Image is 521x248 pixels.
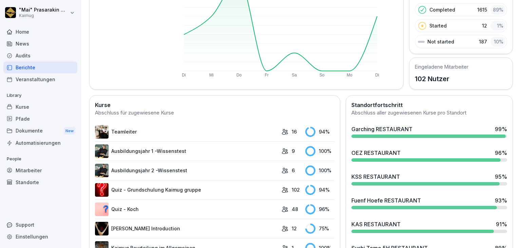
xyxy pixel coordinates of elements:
[3,101,77,113] a: Kurse
[495,173,507,181] div: 95 %
[305,204,334,214] div: 96 %
[3,137,77,149] a: Automatisierungen
[320,73,325,77] text: So
[182,73,186,77] text: Di
[427,38,454,45] p: Not started
[429,22,447,29] p: Started
[3,231,77,243] a: Einstellungen
[305,224,334,234] div: 75 %
[292,206,298,213] p: 48
[375,73,379,77] text: Di
[95,222,278,235] a: [PERSON_NAME] Introduction
[429,6,455,13] p: Completed
[292,225,297,232] p: 12
[3,90,77,101] p: Library
[3,38,77,50] a: News
[95,222,109,235] img: ejcw8pgrsnj3kwnpxq2wy9us.png
[305,165,334,176] div: 100 %
[305,127,334,137] div: 94 %
[95,144,278,158] a: Ausbildungsjahr 1 -Wissenstest
[490,21,505,31] div: 1 %
[3,219,77,231] div: Support
[495,196,507,205] div: 93 %
[3,73,77,85] a: Veranstaltungen
[415,74,468,84] p: 102 Nutzer
[64,127,75,135] div: New
[292,128,297,135] p: 16
[490,37,505,47] div: 10 %
[3,125,77,137] div: Dokumente
[95,109,334,117] div: Abschluss für zugewiesene Kurse
[19,7,69,13] p: "Mai" Prasarakin Natechnanok
[19,13,69,18] p: Kaimug
[495,149,507,157] div: 96 %
[292,167,295,174] p: 6
[3,154,77,164] p: People
[95,125,278,139] a: Teamleiter
[477,6,487,13] p: 1615
[95,101,334,109] h2: Kurse
[305,146,334,156] div: 100 %
[351,101,507,109] h2: Standortfortschritt
[95,202,109,216] img: t7brl8l3g3sjoed8o8dm9hn8.png
[292,147,295,155] p: 9
[347,73,353,77] text: Mo
[349,194,510,212] a: Fuenf Hoefe RESTAURANT93%
[490,5,505,15] div: 89 %
[349,170,510,188] a: KSS RESTAURANT95%
[95,144,109,158] img: m7c771e1b5zzexp1p9raqxk8.png
[95,183,109,197] img: ima4gw5kbha2jc8jl1pti4b9.png
[349,146,510,164] a: OEZ RESTAURANT96%
[3,164,77,176] a: Mitarbeiter
[349,217,510,236] a: KAS RESTAURANT91%
[95,164,109,177] img: kdhala7dy4uwpjq3l09r8r31.png
[292,73,297,77] text: Sa
[3,61,77,73] a: Berichte
[351,125,412,133] div: Garching RESTAURANT
[479,38,487,45] p: 187
[3,113,77,125] a: Pfade
[351,196,421,205] div: Fuenf Hoefe RESTAURANT
[351,109,507,117] div: Abschluss aller zugewiesenen Kurse pro Standort
[351,173,400,181] div: KSS RESTAURANT
[95,164,278,177] a: Ausbildungsjahr 2 -Wissenstest
[95,125,109,139] img: pytyph5pk76tu4q1kwztnixg.png
[3,50,77,61] a: Audits
[351,149,401,157] div: OEZ RESTAURANT
[496,220,507,228] div: 91 %
[495,125,507,133] div: 99 %
[3,26,77,38] a: Home
[95,183,278,197] a: Quiz - Grundschulung Kaimug gruppe
[415,63,468,70] h5: Eingeladene Mitarbeiter
[3,176,77,188] a: Standorte
[305,185,334,195] div: 94 %
[292,186,300,193] p: 102
[265,73,269,77] text: Fr
[209,73,214,77] text: Mi
[351,220,401,228] div: KAS RESTAURANT
[3,125,77,137] a: DokumenteNew
[349,122,510,141] a: Garching RESTAURANT99%
[482,22,487,29] p: 12
[95,202,278,216] a: Quiz - Koch
[236,73,242,77] text: Do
